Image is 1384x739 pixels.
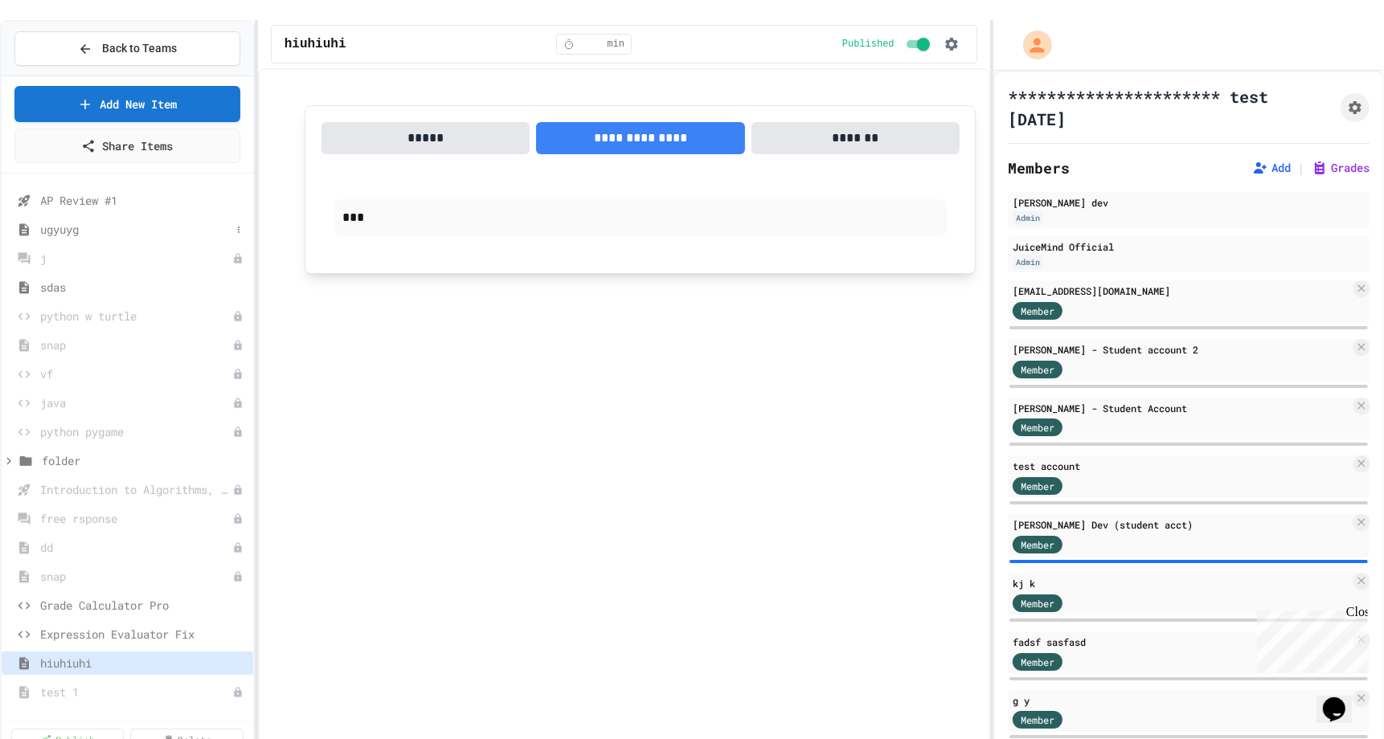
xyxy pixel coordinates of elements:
[1013,693,1350,708] div: g y
[40,597,247,614] span: Grade Calculator Pro
[607,38,624,51] span: min
[232,484,244,496] div: Unpublished
[102,40,177,57] span: Back to Teams
[40,423,232,440] span: python pygame
[1021,712,1054,727] span: Member
[1013,342,1350,357] div: [PERSON_NAME] - Student account 2
[14,31,240,66] button: Back to Teams
[1021,479,1054,493] span: Member
[1021,596,1054,610] span: Member
[1252,160,1291,176] button: Add
[232,571,244,582] div: Unpublished
[1341,93,1370,122] button: Assignment Settings
[1013,255,1043,269] div: Admin
[231,222,247,238] button: More options
[14,86,240,122] a: Add New Item
[1316,675,1368,723] iframe: chat widget
[1013,517,1350,532] div: [PERSON_NAME] Dev (student acct)
[6,6,111,102] div: Chat with us now!Close
[1008,157,1070,179] h2: Members
[1013,576,1350,590] div: kj k
[232,369,244,380] div: Unpublished
[1297,158,1305,178] span: |
[232,513,244,525] div: Unpublished
[40,308,232,325] span: python w turtle
[1021,537,1054,552] span: Member
[40,626,247,643] span: Expression Evaluator Fix
[40,510,232,527] span: free rsponse
[42,452,247,469] span: folder
[232,253,244,264] div: Unpublished
[1013,195,1365,210] div: [PERSON_NAME] dev
[40,394,232,411] span: java
[14,129,240,163] a: Share Items
[40,684,232,700] span: test 1
[40,655,247,672] span: hiuhiuhi
[232,311,244,322] div: Unpublished
[40,250,232,267] span: j
[1312,160,1370,176] button: Grades
[40,221,231,238] span: ugyuyg
[40,365,232,382] span: vf
[1013,284,1350,298] div: [EMAIL_ADDRESS][DOMAIN_NAME]
[1013,401,1350,415] div: [PERSON_NAME] - Student Account
[1021,420,1054,435] span: Member
[1251,605,1368,673] iframe: chat widget
[285,35,346,54] span: hiuhiuhi
[40,568,232,585] span: snap
[40,279,247,296] span: sdas
[40,539,232,556] span: dd
[842,38,895,51] span: Published
[1021,655,1054,669] span: Member
[1021,362,1054,377] span: Member
[40,192,247,209] span: AP Review #1
[1006,27,1056,63] div: My Account
[40,481,232,498] span: Introduction to Algorithms, Programming, and Compilers
[232,687,244,698] div: Unpublished
[232,542,244,553] div: Unpublished
[1013,239,1365,254] div: JuiceMind Official
[1013,211,1043,225] div: Admin
[1013,635,1350,649] div: fadsf sasfasd
[1021,304,1054,318] span: Member
[1013,459,1350,473] div: test account
[232,340,244,351] div: Unpublished
[40,337,232,353] span: snap
[842,35,933,54] div: Content is published and visible to students
[232,427,244,438] div: Unpublished
[232,398,244,409] div: Unpublished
